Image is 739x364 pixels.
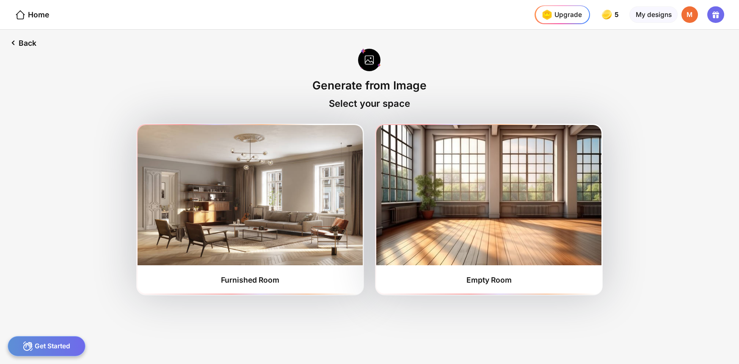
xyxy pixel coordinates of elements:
[615,11,620,19] span: 5
[466,275,512,284] div: Empty Room
[539,7,554,22] img: upgrade-nav-btn-icon.gif
[376,125,601,265] img: furnishedRoom2.jpg
[221,275,279,284] div: Furnished Room
[539,7,582,22] div: Upgrade
[15,9,49,20] div: Home
[681,6,698,23] div: M
[329,98,410,109] div: Select your space
[312,78,427,92] div: Generate from Image
[8,336,86,356] div: Get Started
[629,6,677,23] div: My designs
[138,125,362,265] img: furnishedRoom1.jpg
